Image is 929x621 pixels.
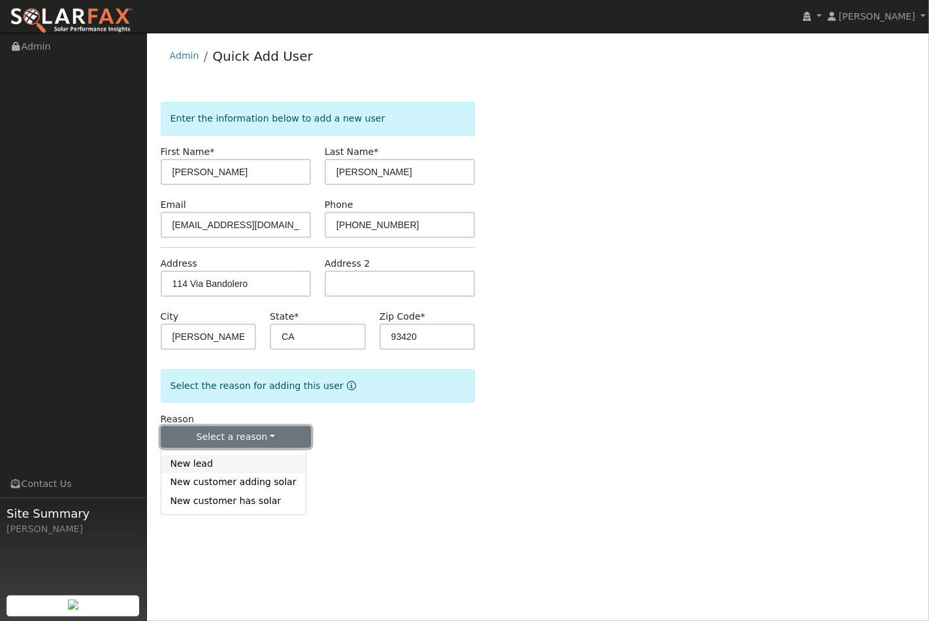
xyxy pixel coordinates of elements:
[212,48,313,64] a: Quick Add User
[210,146,214,157] span: Required
[161,369,476,403] div: Select the reason for adding this user
[161,412,194,426] label: Reason
[374,146,378,157] span: Required
[161,455,306,473] a: New lead
[344,380,356,391] a: Reason for new user
[161,145,215,159] label: First Name
[161,492,306,510] a: New customer has solar
[421,311,425,322] span: Required
[839,11,915,22] span: [PERSON_NAME]
[161,473,306,492] a: New customer adding solar
[161,198,186,212] label: Email
[161,310,179,324] label: City
[7,505,140,522] span: Site Summary
[270,310,299,324] label: State
[325,257,370,271] label: Address 2
[68,599,78,610] img: retrieve
[161,426,311,448] button: Select a reason
[161,102,476,135] div: Enter the information below to add a new user
[7,522,140,536] div: [PERSON_NAME]
[161,257,197,271] label: Address
[294,311,299,322] span: Required
[325,145,378,159] label: Last Name
[380,310,425,324] label: Zip Code
[325,198,353,212] label: Phone
[170,50,199,61] a: Admin
[10,7,133,35] img: SolarFax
